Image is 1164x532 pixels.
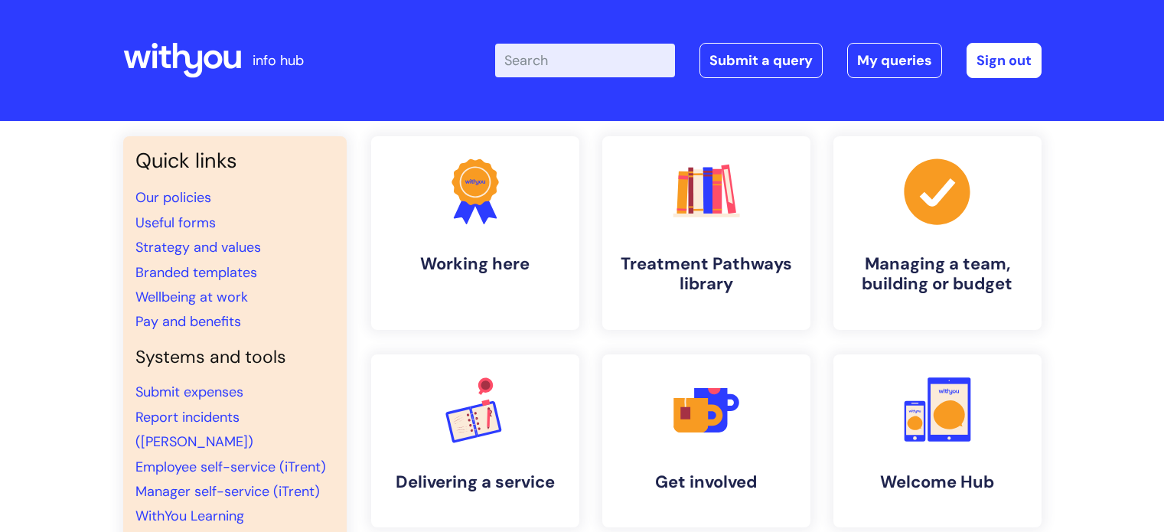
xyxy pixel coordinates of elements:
a: Wellbeing at work [135,288,248,306]
a: Delivering a service [371,354,579,527]
a: Get involved [602,354,810,527]
a: Submit expenses [135,383,243,401]
a: WithYou Learning [135,507,244,525]
a: Useful forms [135,214,216,232]
h4: Get involved [615,472,798,492]
a: My queries [847,43,942,78]
a: Employee self-service (iTrent) [135,458,326,476]
h4: Managing a team, building or budget [846,254,1029,295]
a: Strategy and values [135,238,261,256]
div: | - [495,43,1042,78]
a: Our policies [135,188,211,207]
h4: Treatment Pathways library [615,254,798,295]
h3: Quick links [135,149,334,173]
h4: Delivering a service [383,472,567,492]
p: info hub [253,48,304,73]
h4: Welcome Hub [846,472,1029,492]
a: Welcome Hub [833,354,1042,527]
a: Sign out [967,43,1042,78]
a: Pay and benefits [135,312,241,331]
a: Manager self-service (iTrent) [135,482,320,501]
a: Submit a query [699,43,823,78]
a: Treatment Pathways library [602,136,810,330]
h4: Systems and tools [135,347,334,368]
h4: Working here [383,254,567,274]
a: Managing a team, building or budget [833,136,1042,330]
a: Report incidents ([PERSON_NAME]) [135,408,253,451]
a: Branded templates [135,263,257,282]
a: Working here [371,136,579,330]
input: Search [495,44,675,77]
